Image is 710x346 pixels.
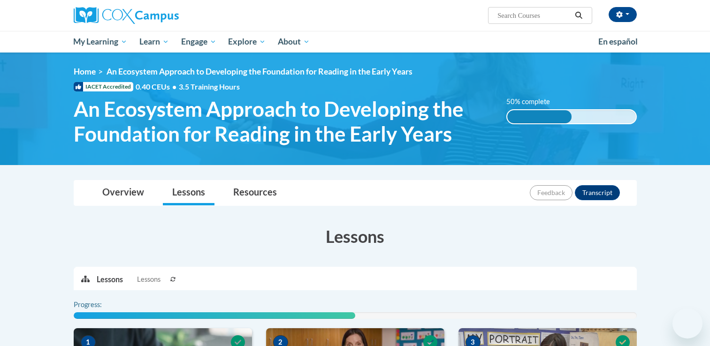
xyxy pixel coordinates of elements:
iframe: Button to launch messaging window [672,308,702,338]
a: My Learning [68,31,134,53]
span: • [172,82,176,91]
p: Lessons [97,274,123,285]
a: Home [74,67,96,76]
a: About [272,31,316,53]
button: Transcript [575,185,620,200]
a: Explore [222,31,272,53]
span: An Ecosystem Approach to Developing the Foundation for Reading in the Early Years [107,67,412,76]
button: Search [572,10,586,21]
button: Feedback [530,185,573,200]
h3: Lessons [74,225,637,248]
a: En español [592,32,644,52]
span: About [278,36,310,47]
a: Engage [175,31,222,53]
span: 3.5 Training Hours [179,82,240,91]
label: Progress: [74,300,128,310]
div: 50% complete [507,110,572,123]
button: Account Settings [609,7,637,22]
a: Cox Campus [74,7,252,24]
span: IACET Accredited [74,82,133,91]
a: Lessons [163,181,214,205]
img: Cox Campus [74,7,179,24]
input: Search Courses [496,10,572,21]
span: An Ecosystem Approach to Developing the Foundation for Reading in the Early Years [74,97,493,146]
a: Resources [224,181,286,205]
span: Explore [228,36,266,47]
label: 50% complete [506,97,560,107]
span: My Learning [73,36,127,47]
span: En español [598,37,638,46]
span: Lessons [137,274,160,285]
a: Overview [93,181,153,205]
span: Engage [181,36,216,47]
span: Learn [139,36,169,47]
div: Main menu [60,31,651,53]
a: Learn [133,31,175,53]
span: 0.40 CEUs [136,82,179,92]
